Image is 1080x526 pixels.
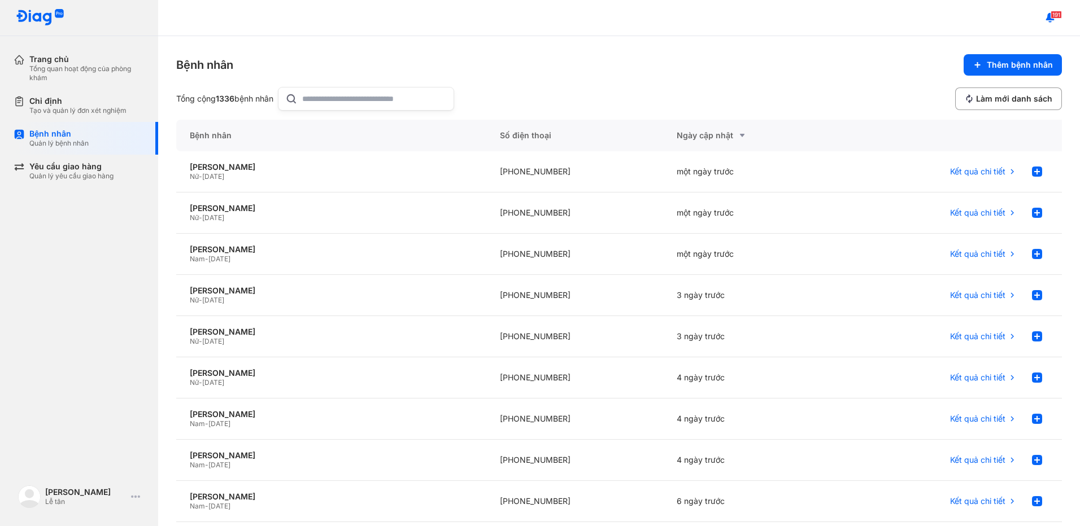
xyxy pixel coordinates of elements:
[663,316,841,357] div: 3 ngày trước
[663,234,841,275] div: một ngày trước
[45,487,127,497] div: [PERSON_NAME]
[486,120,664,151] div: Số điện thoại
[208,255,230,263] span: [DATE]
[29,54,145,64] div: Trang chủ
[663,275,841,316] div: 3 ngày trước
[202,378,224,387] span: [DATE]
[199,296,202,304] span: -
[663,481,841,522] div: 6 ngày trước
[663,440,841,481] div: 4 ngày trước
[205,461,208,469] span: -
[16,9,64,27] img: logo
[29,96,127,106] div: Chỉ định
[190,409,473,419] div: [PERSON_NAME]
[29,106,127,115] div: Tạo và quản lý đơn xét nghiệm
[45,497,127,506] div: Lễ tân
[190,286,473,296] div: [PERSON_NAME]
[486,398,664,440] div: [PHONE_NUMBER]
[976,94,1052,104] span: Làm mới danh sách
[176,120,486,151] div: Bệnh nhân
[190,461,205,469] span: Nam
[663,192,841,234] div: một ngày trước
[190,162,473,172] div: [PERSON_NAME]
[950,208,1005,218] span: Kết quả chi tiết
[199,172,202,181] span: -
[950,496,1005,506] span: Kết quả chi tiết
[486,481,664,522] div: [PHONE_NUMBER]
[987,60,1053,70] span: Thêm bệnh nhân
[486,440,664,481] div: [PHONE_NUMBER]
[205,255,208,263] span: -
[950,455,1005,465] span: Kết quả chi tiết
[190,368,473,378] div: [PERSON_NAME]
[677,129,827,142] div: Ngày cập nhật
[1051,11,1062,19] span: 191
[190,172,199,181] span: Nữ
[29,139,89,148] div: Quản lý bệnh nhân
[199,213,202,222] span: -
[208,502,230,510] span: [DATE]
[486,316,664,357] div: [PHONE_NUMBER]
[486,234,664,275] div: [PHONE_NUMBER]
[486,192,664,234] div: [PHONE_NUMBER]
[950,290,1005,300] span: Kết quả chi tiết
[202,172,224,181] span: [DATE]
[663,357,841,398] div: 4 ngày trước
[199,378,202,387] span: -
[190,492,473,502] div: [PERSON_NAME]
[955,87,1062,110] button: Làm mới danh sách
[486,151,664,192] div: [PHONE_NUMBER]
[202,213,224,222] span: [DATE]
[190,450,473,461] div: [PERSON_NAME]
[216,94,234,103] span: 1336
[205,502,208,510] span: -
[202,337,224,345] span: [DATE]
[663,151,841,192] div: một ngày trước
[29,64,145,82] div: Tổng quan hoạt động của phòng khám
[29,172,114,181] div: Quản lý yêu cầu giao hàng
[190,244,473,255] div: [PERSON_NAME]
[176,94,273,104] div: Tổng cộng bệnh nhân
[190,502,205,510] span: Nam
[190,203,473,213] div: [PERSON_NAME]
[950,331,1005,341] span: Kết quả chi tiết
[950,249,1005,259] span: Kết quả chi tiết
[950,166,1005,177] span: Kết quả chi tiết
[950,414,1005,424] span: Kết quả chi tiết
[190,296,199,304] span: Nữ
[29,161,114,172] div: Yêu cầu giao hàng
[190,419,205,428] span: Nam
[202,296,224,304] span: [DATE]
[950,372,1005,383] span: Kết quả chi tiết
[176,57,233,73] div: Bệnh nhân
[486,357,664,398] div: [PHONE_NUMBER]
[205,419,208,428] span: -
[29,129,89,139] div: Bệnh nhân
[190,213,199,222] span: Nữ
[190,378,199,387] span: Nữ
[663,398,841,440] div: 4 ngày trước
[199,337,202,345] span: -
[964,54,1062,76] button: Thêm bệnh nhân
[486,275,664,316] div: [PHONE_NUMBER]
[208,419,230,428] span: [DATE]
[190,255,205,263] span: Nam
[208,461,230,469] span: [DATE]
[18,485,41,508] img: logo
[190,337,199,345] span: Nữ
[190,327,473,337] div: [PERSON_NAME]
